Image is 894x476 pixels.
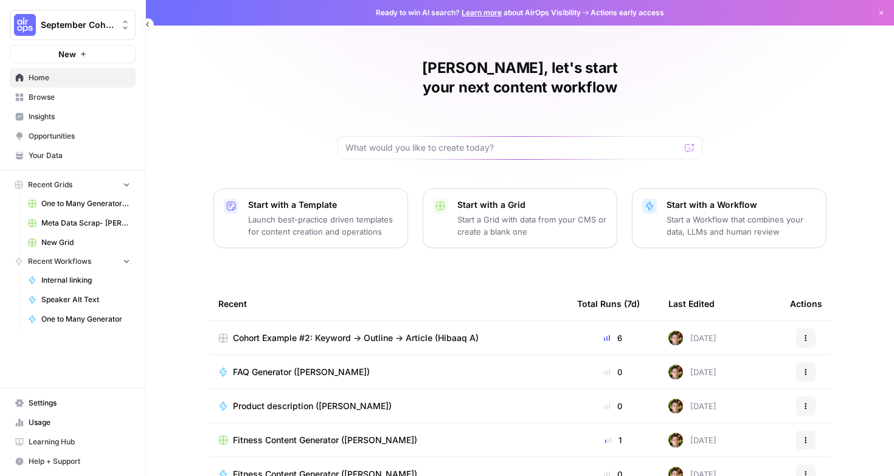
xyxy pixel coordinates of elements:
[23,309,136,329] a: One to Many Generator
[10,452,136,471] button: Help + Support
[23,271,136,290] a: Internal linking
[10,146,136,165] a: Your Data
[248,199,398,211] p: Start with a Template
[29,398,130,409] span: Settings
[668,399,716,413] div: [DATE]
[423,188,617,248] button: Start with a GridStart a Grid with data from your CMS or create a blank one
[41,19,114,31] span: September Cohort
[29,456,130,467] span: Help + Support
[10,126,136,146] a: Opportunities
[10,432,136,452] a: Learning Hub
[41,237,130,248] span: New Grid
[462,8,502,17] a: Learn more
[28,179,72,190] span: Recent Grids
[10,45,136,63] button: New
[41,218,130,229] span: Meta Data Scrap- [PERSON_NAME]
[667,213,816,238] p: Start a Workflow that combines your data, LLMs and human review
[29,92,130,103] span: Browse
[10,393,136,413] a: Settings
[218,287,558,320] div: Recent
[233,332,479,344] span: Cohort Example #2: Keyword -> Outline -> Article (Hibaaq A)
[29,72,130,83] span: Home
[790,287,822,320] div: Actions
[10,68,136,88] a: Home
[29,111,130,122] span: Insights
[213,188,408,248] button: Start with a TemplateLaunch best-practice driven templates for content creation and operations
[632,188,826,248] button: Start with a WorkflowStart a Workflow that combines your data, LLMs and human review
[10,252,136,271] button: Recent Workflows
[233,400,392,412] span: Product description ([PERSON_NAME])
[668,399,683,413] img: xba26oxncxa2z7127jr3djt3uyed
[29,131,130,142] span: Opportunities
[668,433,683,447] img: xba26oxncxa2z7127jr3djt3uyed
[457,213,607,238] p: Start a Grid with data from your CMS or create a blank one
[28,256,91,267] span: Recent Workflows
[218,400,558,412] a: Product description ([PERSON_NAME])
[667,199,816,211] p: Start with a Workflow
[23,213,136,233] a: Meta Data Scrap- [PERSON_NAME]
[668,365,683,379] img: xba26oxncxa2z7127jr3djt3uyed
[218,434,558,446] a: Fitness Content Generator ([PERSON_NAME])
[10,413,136,432] a: Usage
[10,88,136,107] a: Browse
[668,433,716,447] div: [DATE]
[41,294,130,305] span: Speaker Alt Text
[10,10,136,40] button: Workspace: September Cohort
[29,150,130,161] span: Your Data
[218,366,558,378] a: FAQ Generator ([PERSON_NAME])
[668,331,683,345] img: xba26oxncxa2z7127jr3djt3uyed
[29,436,130,447] span: Learning Hub
[668,331,716,345] div: [DATE]
[233,434,417,446] span: Fitness Content Generator ([PERSON_NAME])
[233,366,370,378] span: FAQ Generator ([PERSON_NAME])
[338,58,702,97] h1: [PERSON_NAME], let's start your next content workflow
[577,332,649,344] div: 6
[14,14,36,36] img: September Cohort Logo
[376,7,581,18] span: Ready to win AI search? about AirOps Visibility
[23,233,136,252] a: New Grid
[41,198,130,209] span: One to Many Generator Grid
[248,213,398,238] p: Launch best-practice driven templates for content creation and operations
[668,365,716,379] div: [DATE]
[10,176,136,194] button: Recent Grids
[577,400,649,412] div: 0
[29,417,130,428] span: Usage
[10,107,136,126] a: Insights
[218,332,558,344] a: Cohort Example #2: Keyword -> Outline -> Article (Hibaaq A)
[23,194,136,213] a: One to Many Generator Grid
[457,199,607,211] p: Start with a Grid
[41,314,130,325] span: One to Many Generator
[668,287,715,320] div: Last Edited
[577,366,649,378] div: 0
[23,290,136,309] a: Speaker Alt Text
[577,287,640,320] div: Total Runs (7d)
[41,275,130,286] span: Internal linking
[577,434,649,446] div: 1
[58,48,76,60] span: New
[345,142,680,154] input: What would you like to create today?
[591,7,664,18] span: Actions early access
